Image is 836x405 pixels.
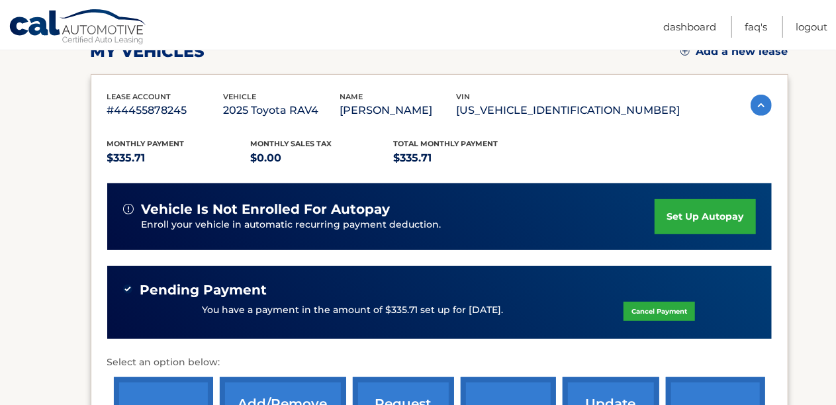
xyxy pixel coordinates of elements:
[107,149,251,167] p: $335.71
[142,201,391,218] span: vehicle is not enrolled for autopay
[140,282,267,298] span: Pending Payment
[624,302,695,321] a: Cancel Payment
[107,355,772,371] p: Select an option below:
[107,101,224,120] p: #44455878245
[680,45,788,58] a: Add a new lease
[91,42,205,62] h2: my vehicles
[457,101,680,120] p: [US_VEHICLE_IDENTIFICATION_NUMBER]
[123,204,134,214] img: alert-white.svg
[394,139,498,148] span: Total Monthly Payment
[202,303,503,318] p: You have a payment in the amount of $335.71 set up for [DATE].
[340,92,363,101] span: name
[340,101,457,120] p: [PERSON_NAME]
[123,285,132,294] img: check-green.svg
[224,92,257,101] span: vehicle
[9,9,148,47] a: Cal Automotive
[751,95,772,116] img: accordion-active.svg
[663,16,716,38] a: Dashboard
[680,46,690,56] img: add.svg
[224,101,340,120] p: 2025 Toyota RAV4
[457,92,471,101] span: vin
[142,218,655,232] p: Enroll your vehicle in automatic recurring payment deduction.
[655,199,755,234] a: set up autopay
[107,92,171,101] span: lease account
[250,139,332,148] span: Monthly sales Tax
[796,16,827,38] a: Logout
[394,149,537,167] p: $335.71
[107,139,185,148] span: Monthly Payment
[745,16,767,38] a: FAQ's
[250,149,394,167] p: $0.00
